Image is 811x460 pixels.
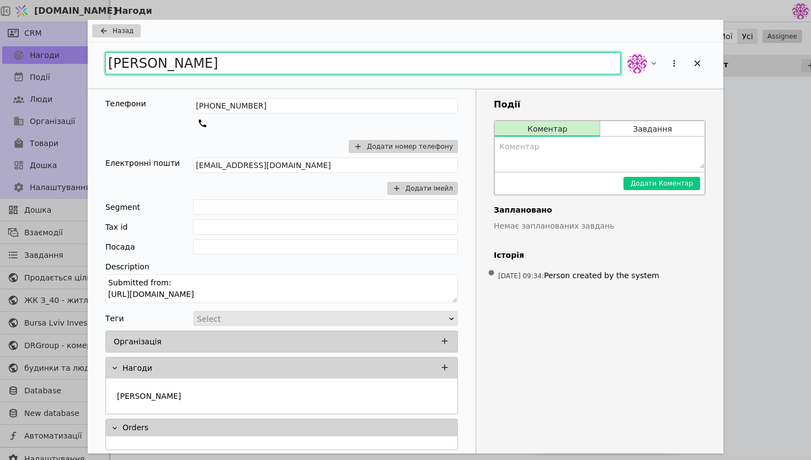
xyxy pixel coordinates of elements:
[105,219,127,235] div: Tax id
[600,121,705,137] button: Завдання
[105,274,458,303] textarea: Submitted from: [URL][DOMAIN_NAME]
[105,311,124,326] div: Теги
[122,362,152,374] p: Нагоди
[494,98,706,111] h3: Події
[349,140,458,153] button: Додати номер телефону
[88,20,723,453] div: Add Opportunity
[117,391,181,402] p: [PERSON_NAME]
[122,422,148,434] p: Orders
[105,158,180,169] div: Електронні пошти
[387,182,458,195] button: Додати імейл
[494,250,706,261] h4: Історія
[113,26,134,36] span: Назад
[623,177,700,190] button: Додати Коментар
[105,98,146,110] div: Телефони
[105,199,140,215] div: Segment
[105,239,135,255] div: Посада
[495,121,600,137] button: Коментар
[627,53,647,73] img: de
[105,259,458,274] div: Description
[498,272,544,280] span: [DATE] 09:34 :
[494,220,706,232] p: Немає запланованих завдань
[114,336,162,348] p: Організація
[486,259,497,288] span: •
[544,271,659,280] span: Person created by the system
[494,204,706,216] h4: Заплановано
